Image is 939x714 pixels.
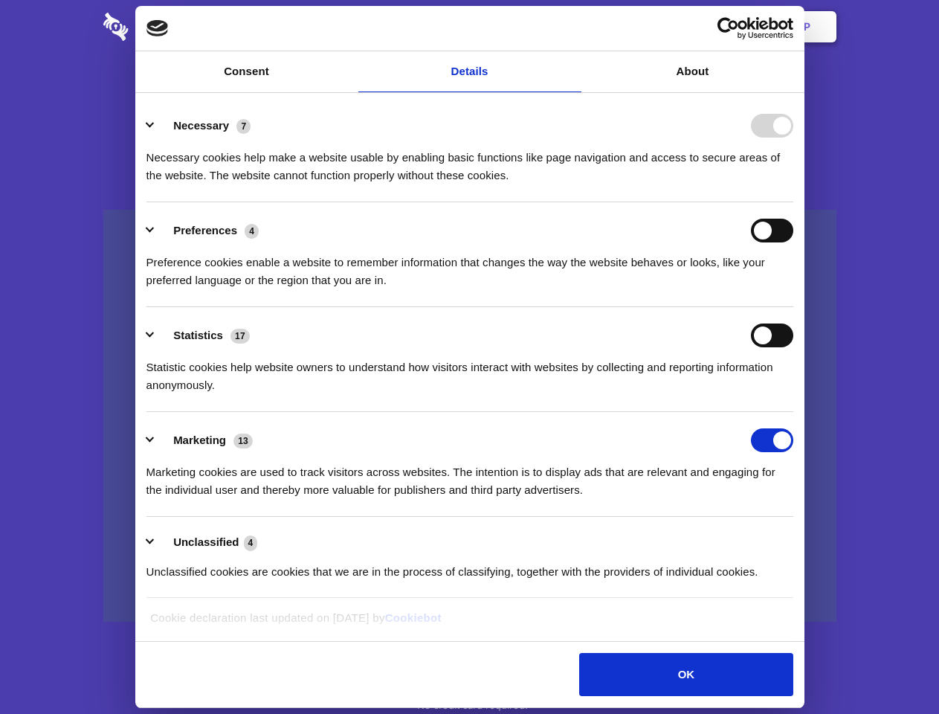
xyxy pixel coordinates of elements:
h4: Auto-redaction of sensitive data, encrypted data sharing and self-destructing private chats. Shar... [103,135,836,184]
div: Preference cookies enable a website to remember information that changes the way the website beha... [146,242,793,289]
span: 4 [244,535,258,550]
div: Marketing cookies are used to track visitors across websites. The intention is to display ads tha... [146,452,793,499]
a: Contact [603,4,671,50]
div: Unclassified cookies are cookies that we are in the process of classifying, together with the pro... [146,552,793,581]
button: Unclassified (4) [146,533,267,552]
span: 13 [233,434,253,448]
div: Necessary cookies help make a website usable by enabling basic functions like page navigation and... [146,138,793,184]
a: Cookiebot [385,611,442,624]
button: OK [579,653,793,696]
iframe: Drift Widget Chat Controller [865,640,921,696]
a: About [581,51,804,92]
a: Consent [135,51,358,92]
div: Cookie declaration last updated on [DATE] by [139,609,800,638]
label: Necessary [173,119,229,132]
h1: Eliminate Slack Data Loss. [103,67,836,120]
a: Details [358,51,581,92]
label: Statistics [173,329,223,341]
span: 17 [230,329,250,344]
button: Marketing (13) [146,428,262,452]
div: Statistic cookies help website owners to understand how visitors interact with websites by collec... [146,347,793,394]
a: Wistia video thumbnail [103,210,836,623]
a: Pricing [436,4,501,50]
label: Preferences [173,224,237,237]
button: Necessary (7) [146,114,260,138]
span: 4 [245,224,259,239]
a: Usercentrics Cookiebot - opens in a new window [663,17,793,39]
img: logo-wordmark-white-trans-d4663122ce5f474addd5e946df7df03e33cb6a1c49d2221995e7729f52c070b2.svg [103,13,230,41]
label: Marketing [173,434,226,446]
button: Statistics (17) [146,324,259,347]
a: Login [674,4,739,50]
span: 7 [236,119,251,134]
button: Preferences (4) [146,219,268,242]
img: logo [146,20,169,36]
